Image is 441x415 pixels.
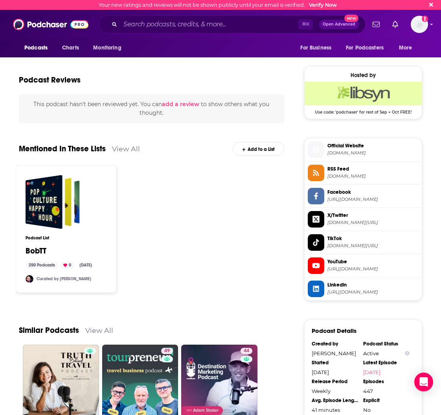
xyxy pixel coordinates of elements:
a: Linkedin[URL][DOMAIN_NAME] [308,281,419,297]
div: Your new ratings and reviews will not be shown publicly until your email is verified. [99,2,337,8]
img: trentanderson [26,275,33,283]
input: Search podcasts, credits, & more... [120,18,298,31]
span: More [399,42,412,53]
h3: Podcast List [26,235,107,241]
h3: Podcast Details [312,327,356,334]
div: Created by [312,341,358,347]
div: Open Intercom Messenger [414,373,433,391]
button: Open AdvancedNew [319,20,359,29]
svg: Email not verified [422,16,428,22]
div: 250 Podcasts [26,262,58,269]
span: Linkedin [327,281,419,288]
span: https://www.youtube.com/@DestinationsInternational [327,266,419,272]
div: No [363,407,410,413]
div: Search podcasts, credits, & more... [99,15,366,33]
span: destinationontheleft.libsyn.com [327,173,419,179]
a: Verify Now [309,2,337,8]
a: Show notifications dropdown [389,18,401,31]
span: Official Website [327,142,419,149]
a: RSS Feed[DOMAIN_NAME] [308,165,419,181]
img: Podchaser - Follow, Share and Rate Podcasts [13,17,88,32]
div: [PERSON_NAME] [312,350,358,356]
div: Latest Episode [363,360,410,366]
div: Podcast Status [363,341,410,347]
a: Charts [57,40,84,55]
span: TikTok [327,235,419,242]
a: Mentioned In These Lists [19,144,106,154]
div: [DATE] [76,262,95,269]
span: Monitoring [93,42,121,53]
a: Official Website[DOMAIN_NAME] [308,141,419,158]
span: 49 [164,347,170,355]
div: 41 minutes [312,407,358,413]
span: Charts [62,42,79,53]
div: Episodes [363,378,410,385]
button: open menu [341,40,395,55]
a: X/Twitter[DOMAIN_NAME][URL] [308,211,419,228]
span: X/Twitter [327,212,419,219]
span: tiktok.com/@destinationmadison [327,243,419,249]
span: Open Advanced [323,22,355,26]
div: Add to a List [233,142,284,156]
span: Logged in as charlottestone [411,16,428,33]
span: twitter.com/destintl [327,220,419,226]
a: 49 [161,348,173,354]
span: RSS Feed [327,165,419,173]
button: Show profile menu [411,16,428,33]
button: add a review [162,100,199,108]
div: Weekly [312,388,358,394]
a: BobTT [26,175,80,229]
div: Explicit [363,397,410,404]
div: 0 [60,262,74,269]
a: TikTok[DOMAIN_NAME][URL] [308,234,419,251]
a: [DATE] [363,369,410,375]
span: https://www.linkedin.com/company/destintl/ [327,289,419,295]
button: open menu [88,40,131,55]
a: Facebook[URL][DOMAIN_NAME] [308,188,419,204]
button: open menu [393,40,422,55]
div: Active [363,350,410,356]
a: Show notifications dropdown [369,18,383,31]
div: Started [312,360,358,366]
span: ⌘ K [298,19,313,29]
button: Show Info [405,351,410,356]
div: 447 [363,388,410,394]
span: Podcasts [24,42,48,53]
h3: Podcast Reviews [19,75,81,85]
div: Release Period [312,378,358,385]
img: Libsyn Deal: Use code: 'podchaser' for rest of Sep + Oct FREE! [305,82,422,105]
img: User Profile [411,16,428,33]
a: 44 [241,348,252,354]
span: This podcast hasn't been reviewed yet. You can to show others what you thought. [33,101,269,116]
a: YouTube[URL][DOMAIN_NAME] [308,257,419,274]
button: open menu [295,40,341,55]
span: For Business [300,42,331,53]
a: Libsyn Deal: Use code: 'podchaser' for rest of Sep + Oct FREE! [305,82,422,114]
div: Avg. Episode Length [312,397,358,404]
span: New [344,15,358,22]
a: Curated by [PERSON_NAME] [37,276,91,281]
a: View All [85,326,113,334]
span: Facebook [327,189,419,196]
span: YouTube [327,258,419,265]
div: Hosted by [305,72,422,79]
div: [DATE] [312,369,358,375]
button: open menu [19,40,58,55]
span: Use code: 'podchaser' for rest of Sep + Oct FREE! [305,105,422,115]
a: Similar Podcasts [19,325,79,335]
a: View All [112,145,140,153]
span: https://www.facebook.com/destintl [327,196,419,202]
span: 44 [244,347,249,355]
a: BobTT [26,247,46,255]
span: destinationontheleft.libsyn.com [327,150,419,156]
span: For Podcasters [346,42,384,53]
